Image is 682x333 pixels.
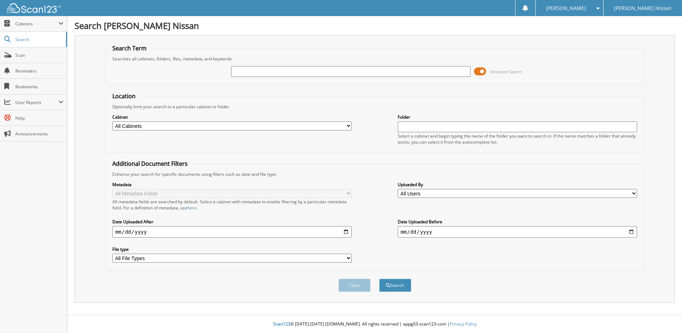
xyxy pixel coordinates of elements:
[398,114,637,120] label: Folder
[112,199,352,211] div: All metadata fields are searched by default. Select a cabinet with metadata to enable filtering b...
[112,219,352,225] label: Date Uploaded After
[398,133,637,145] div: Select a cabinet and begin typing the name of the folder you want to search in. If the name match...
[646,299,682,333] iframe: Chat Widget
[15,115,63,121] span: Help
[109,44,150,52] legend: Search Term
[273,321,290,327] span: Scan123
[75,20,675,31] h1: Search [PERSON_NAME] Nissan
[15,36,62,43] span: Search
[112,246,352,252] label: File type
[7,3,61,13] img: scan123-logo-white.svg
[15,84,63,90] span: Bookmarks
[112,182,352,188] label: Metadata
[112,114,352,120] label: Cabinet
[15,99,58,105] span: User Reports
[109,92,139,100] legend: Location
[15,52,63,58] span: Scan
[398,219,637,225] label: Date Uploaded Before
[450,321,477,327] a: Privacy Policy
[15,131,63,137] span: Announcements
[379,279,411,292] button: Search
[109,104,641,110] div: Optionally limit your search to a particular cabinet or folder
[67,315,682,333] div: © [DATE]-[DATE] [DOMAIN_NAME]. All rights reserved | appg03-scan123-com |
[614,6,672,10] span: [PERSON_NAME] Nissan
[109,56,641,62] div: Searches all cabinets, folders, files, metadata, and keywords
[15,68,63,74] span: Reminders
[187,205,197,211] a: here
[109,171,641,177] div: Enhance your search for specific documents using filters such as date and file type.
[109,160,191,168] legend: Additional Document Filters
[490,69,522,74] span: Advanced Search
[546,6,586,10] span: [PERSON_NAME]
[398,182,637,188] label: Uploaded By
[339,279,371,292] button: Clear
[398,226,637,238] input: end
[112,226,352,238] input: start
[15,21,58,27] span: Cabinets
